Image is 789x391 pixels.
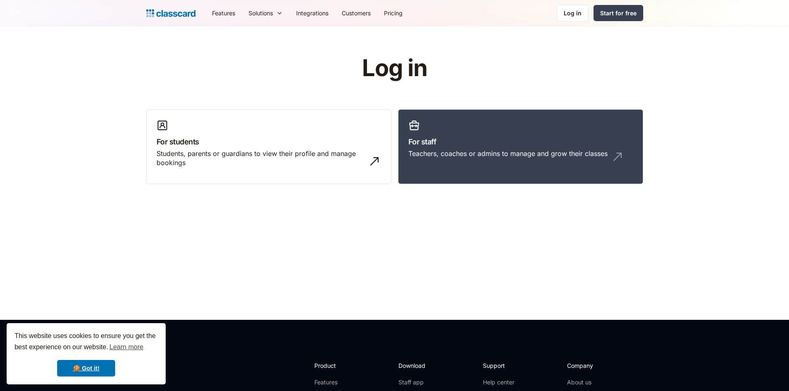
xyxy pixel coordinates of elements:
[335,4,377,22] a: Customers
[567,361,622,370] h2: Company
[249,9,273,17] div: Solutions
[290,4,335,22] a: Integrations
[377,4,409,22] a: Pricing
[57,360,115,377] a: dismiss cookie message
[157,149,364,168] div: Students, parents or guardians to view their profile and manage bookings
[146,109,391,185] a: For studentsStudents, parents or guardians to view their profile and manage bookings
[567,378,622,386] a: About us
[242,4,290,22] div: Solutions
[564,9,581,17] div: Log in
[600,9,637,17] div: Start for free
[398,361,432,370] h2: Download
[557,5,589,22] a: Log in
[398,109,643,185] a: For staffTeachers, coaches or admins to manage and grow their classes
[314,361,359,370] h2: Product
[408,136,633,147] h3: For staff
[483,378,516,386] a: Help center
[398,378,432,386] a: Staff app
[205,4,242,22] a: Features
[263,55,526,81] h1: Log in
[7,323,166,384] div: cookieconsent
[14,331,158,353] span: This website uses cookies to ensure you get the best experience on our website.
[594,5,643,21] a: Start for free
[314,378,359,386] a: Features
[157,136,381,147] h3: For students
[408,149,608,158] div: Teachers, coaches or admins to manage and grow their classes
[483,361,516,370] h2: Support
[146,7,195,19] a: Logo
[108,341,145,353] a: learn more about cookies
